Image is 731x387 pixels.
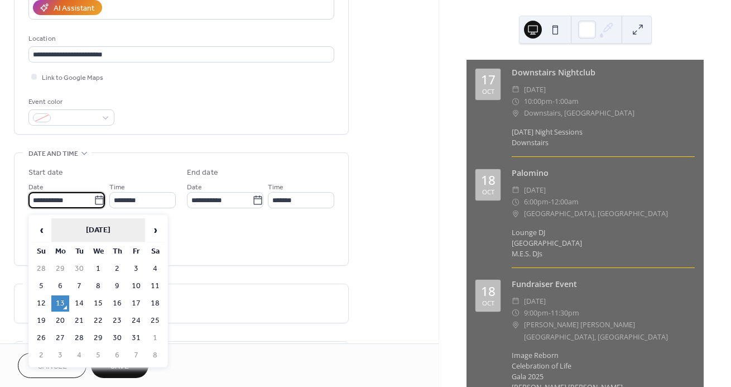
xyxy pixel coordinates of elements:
[70,278,88,294] td: 7
[89,243,107,260] th: We
[28,167,63,179] div: Start date
[37,361,67,372] span: Cancel
[524,295,546,307] span: [DATE]
[127,243,145,260] th: Fr
[70,347,88,364] td: 4
[146,347,164,364] td: 8
[524,319,695,343] span: [PERSON_NAME] [PERSON_NAME][GEOGRAPHIC_DATA], [GEOGRAPHIC_DATA]
[32,347,50,364] td: 2
[110,361,129,372] span: Save
[70,330,88,346] td: 28
[551,196,579,208] span: 12:00am
[70,261,88,277] td: 30
[482,88,494,94] div: Oct
[512,307,520,319] div: ​
[51,347,69,364] td: 3
[51,261,69,277] td: 29
[32,261,50,277] td: 28
[127,347,145,364] td: 7
[28,148,78,160] span: Date and time
[524,196,549,208] span: 6:00pm
[482,189,494,195] div: Oct
[32,330,50,346] td: 26
[70,313,88,329] td: 21
[524,95,552,107] span: 10:00pm
[127,330,145,346] td: 31
[512,84,520,95] div: ​
[33,219,50,241] span: ‹
[28,96,112,108] div: Event color
[512,167,695,179] div: Palomino
[512,107,520,119] div: ​
[481,174,496,187] div: 18
[512,66,695,79] div: Downstairs Nightclub
[555,95,579,107] span: 1:00am
[512,208,520,219] div: ​
[524,184,546,196] span: [DATE]
[51,313,69,329] td: 20
[18,353,86,378] button: Cancel
[70,295,88,312] td: 14
[524,84,546,95] span: [DATE]
[146,313,164,329] td: 25
[524,107,634,119] span: Downstairs, [GEOGRAPHIC_DATA]
[54,3,94,15] div: AI Assistant
[89,261,107,277] td: 1
[32,295,50,312] td: 12
[32,313,50,329] td: 19
[108,295,126,312] td: 16
[109,181,125,193] span: Time
[549,196,551,208] span: -
[51,218,145,242] th: [DATE]
[70,243,88,260] th: Tu
[482,300,494,306] div: Oct
[108,278,126,294] td: 9
[187,167,218,179] div: End date
[549,307,551,319] span: -
[108,347,126,364] td: 6
[481,74,496,87] div: 17
[551,307,579,319] span: 11:30pm
[108,313,126,329] td: 23
[552,95,555,107] span: -
[512,278,695,290] div: Fundraiser Event
[89,330,107,346] td: 29
[146,243,164,260] th: Sa
[524,208,668,219] span: [GEOGRAPHIC_DATA], [GEOGRAPHIC_DATA]
[512,184,520,196] div: ​
[512,127,695,149] div: [DATE] Night Sessions Downstairs
[127,278,145,294] td: 10
[108,261,126,277] td: 2
[146,330,164,346] td: 1
[42,72,103,84] span: Link to Google Maps
[127,295,145,312] td: 17
[108,330,126,346] td: 30
[146,295,164,312] td: 18
[512,319,520,331] div: ​
[187,181,202,193] span: Date
[28,33,332,45] div: Location
[32,243,50,260] th: Su
[146,261,164,277] td: 4
[28,181,44,193] span: Date
[108,243,126,260] th: Th
[512,295,520,307] div: ​
[512,95,520,107] div: ​
[127,261,145,277] td: 3
[89,295,107,312] td: 15
[51,330,69,346] td: 27
[51,278,69,294] td: 6
[89,278,107,294] td: 8
[268,181,283,193] span: Time
[146,278,164,294] td: 11
[481,285,496,298] div: 18
[147,219,163,241] span: ›
[89,347,107,364] td: 5
[32,278,50,294] td: 5
[89,313,107,329] td: 22
[127,313,145,329] td: 24
[51,243,69,260] th: Mo
[524,307,549,319] span: 9:00pm
[512,196,520,208] div: ​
